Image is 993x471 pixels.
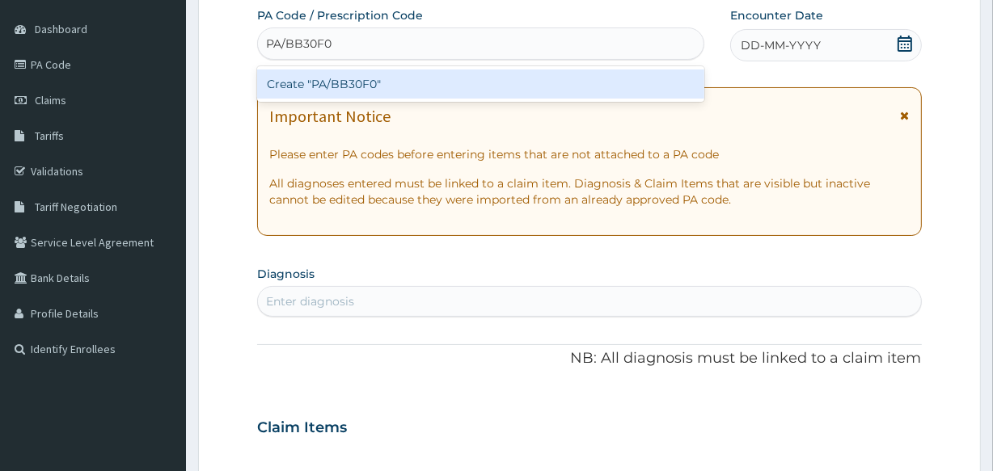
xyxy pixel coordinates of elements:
h3: Claim Items [257,419,347,437]
span: Claims [35,93,66,107]
div: Create "PA/BB30F0" [257,69,704,99]
label: Diagnosis [257,266,315,282]
span: Tariffs [35,128,64,143]
span: Tariff Negotiation [35,200,117,214]
span: Dashboard [35,22,87,36]
label: PA Code / Prescription Code [257,7,423,23]
p: Please enter PA codes before entering items that are not attached to a PA code [269,146,909,162]
h1: Important Notice [269,107,391,125]
p: NB: All diagnosis must be linked to a claim item [257,348,921,369]
span: DD-MM-YYYY [741,37,821,53]
p: All diagnoses entered must be linked to a claim item. Diagnosis & Claim Items that are visible bu... [269,175,909,208]
div: Enter diagnosis [266,293,354,309]
label: Encounter Date [730,7,823,23]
